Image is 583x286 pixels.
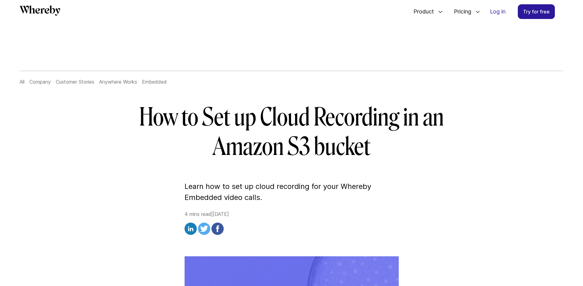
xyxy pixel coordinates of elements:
[198,223,210,235] img: twitter
[185,223,197,235] img: linkedin
[142,79,167,85] a: Embedded
[407,2,435,22] span: Product
[518,4,555,19] a: Try for free
[99,79,137,85] a: Anywhere Works
[211,223,224,235] img: facebook
[20,79,24,85] a: All
[20,5,60,18] a: Whereby
[448,2,473,22] span: Pricing
[185,210,399,237] div: 4 mins read | [DATE]
[485,5,510,19] a: Log in
[115,103,468,161] h1: How to Set up Cloud Recording in an Amazon S3 bucket
[185,181,399,203] p: Learn how to set up cloud recording for your Whereby Embedded video calls.
[20,5,60,16] svg: Whereby
[56,79,94,85] a: Customer Stories
[29,79,51,85] a: Company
